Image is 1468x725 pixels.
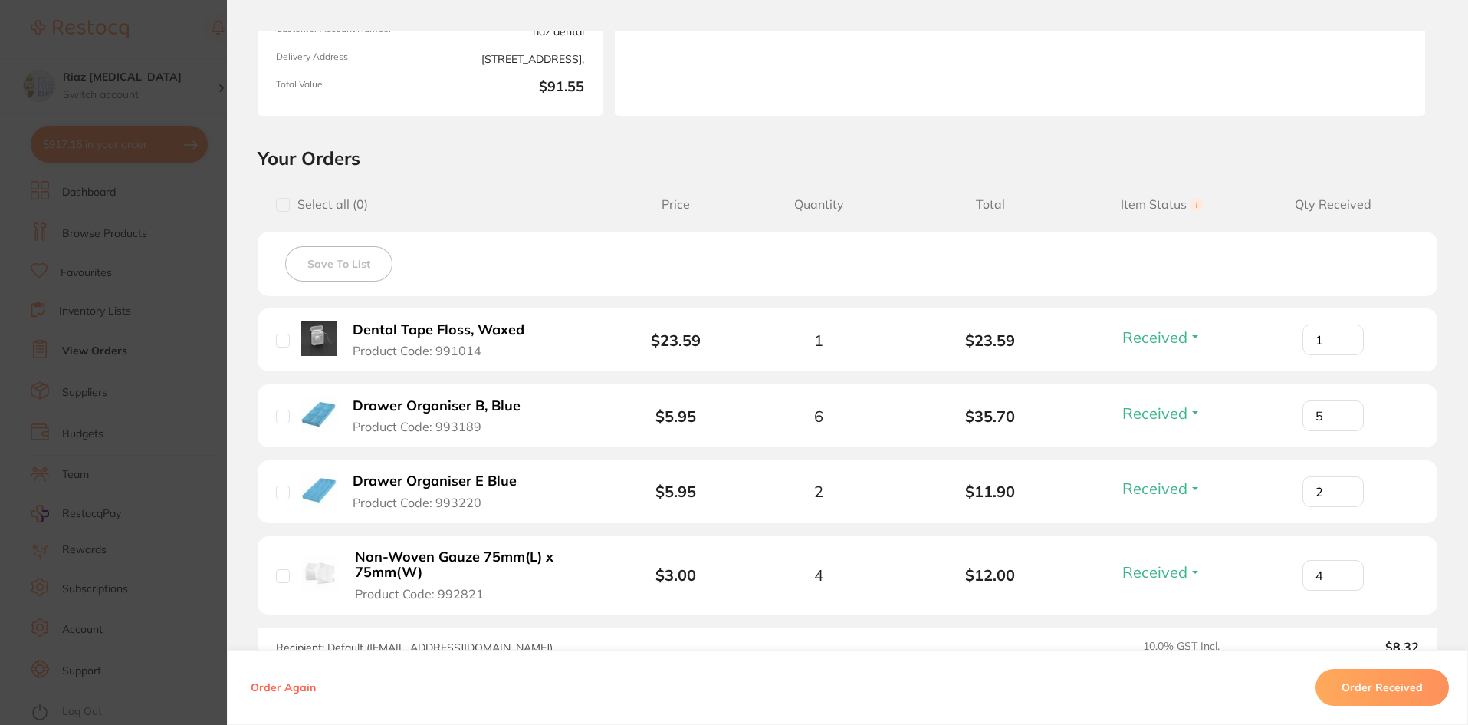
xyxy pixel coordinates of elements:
[290,197,368,212] span: Select all ( 0 )
[1122,404,1187,423] span: Received
[1118,562,1206,582] button: Received
[276,51,424,67] span: Delivery Address
[353,398,521,414] b: Drawer Organiser B, Blue
[1076,197,1248,212] span: Item Status
[1315,669,1449,706] button: Order Received
[1122,562,1187,582] span: Received
[355,549,592,581] b: Non-Woven Gauze 75mm(L) x 75mm(W)
[285,246,392,282] button: Save To List
[1118,404,1206,423] button: Received
[905,407,1076,425] b: $35.70
[1302,560,1364,591] input: Qty
[905,566,1076,584] b: $12.00
[1287,640,1419,654] output: $8.32
[1143,640,1275,654] span: 10.0 % GST Incl.
[276,641,553,654] span: Recipient: Default ( [EMAIL_ADDRESS][DOMAIN_NAME] )
[353,420,481,433] span: Product Code: 993189
[655,482,696,501] b: $5.95
[348,473,535,510] button: Drawer Organiser E Blue Product Code: 993220
[246,681,320,694] button: Order Again
[814,331,823,349] span: 1
[355,587,484,601] span: Product Code: 992821
[301,397,337,432] img: Drawer Organiser B, Blue
[1118,328,1206,347] button: Received
[733,197,905,212] span: Quantity
[301,555,339,592] img: Non-Woven Gauze 75mm(L) x 75mm(W)
[436,51,584,67] span: [STREET_ADDRESS],
[651,331,701,350] b: $23.59
[348,321,543,359] button: Dental Tape Floss, Waxed Product Code: 991014
[436,24,584,39] span: riaz dental
[258,147,1437,170] h2: Your Orders
[436,79,584,97] b: $91.55
[1302,325,1364,355] input: Qty
[814,566,823,584] span: 4
[350,549,596,602] button: Non-Woven Gauze 75mm(L) x 75mm(W) Product Code: 992821
[353,496,481,509] span: Product Code: 993220
[276,24,424,39] span: Customer Account Number
[905,197,1076,212] span: Total
[1118,479,1206,498] button: Received
[353,322,524,338] b: Dental Tape Floss, Waxed
[348,397,539,435] button: Drawer Organiser B, Blue Product Code: 993189
[301,321,337,356] img: Dental Tape Floss, Waxed
[1247,197,1419,212] span: Qty Received
[301,473,337,508] img: Drawer Organiser E Blue
[1302,400,1364,431] input: Qty
[905,331,1076,349] b: $23.59
[905,483,1076,500] b: $11.90
[814,483,823,500] span: 2
[619,197,733,212] span: Price
[1122,479,1187,498] span: Received
[655,565,696,585] b: $3.00
[353,344,481,358] span: Product Code: 991014
[655,407,696,426] b: $5.95
[276,79,424,97] span: Total Value
[1122,328,1187,347] span: Received
[814,407,823,425] span: 6
[353,473,517,489] b: Drawer Organiser E Blue
[1302,476,1364,507] input: Qty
